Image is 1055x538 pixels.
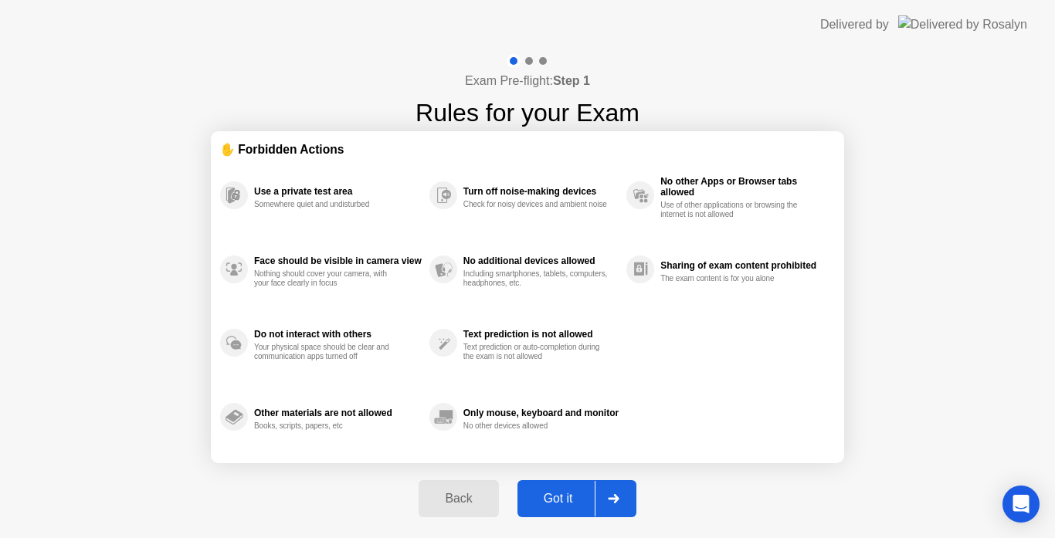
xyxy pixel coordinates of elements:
[660,176,827,198] div: No other Apps or Browser tabs allowed
[820,15,889,34] div: Delivered by
[522,492,595,506] div: Got it
[254,200,400,209] div: Somewhere quiet and undisturbed
[254,255,422,266] div: Face should be visible in camera view
[419,480,498,517] button: Back
[463,186,619,197] div: Turn off noise-making devices
[463,329,619,340] div: Text prediction is not allowed
[517,480,636,517] button: Got it
[423,492,494,506] div: Back
[660,274,806,283] div: The exam content is for you alone
[463,421,609,431] div: No other devices allowed
[465,72,590,90] h4: Exam Pre-flight:
[463,255,619,266] div: No additional devices allowed
[254,269,400,288] div: Nothing should cover your camera, with your face clearly in focus
[660,260,827,271] div: Sharing of exam content prohibited
[553,74,590,87] b: Step 1
[254,421,400,431] div: Books, scripts, papers, etc
[220,140,835,158] div: ✋ Forbidden Actions
[898,15,1027,33] img: Delivered by Rosalyn
[254,343,400,361] div: Your physical space should be clear and communication apps turned off
[1002,486,1040,523] div: Open Intercom Messenger
[660,201,806,219] div: Use of other applications or browsing the internet is not allowed
[463,343,609,361] div: Text prediction or auto-completion during the exam is not allowed
[254,329,422,340] div: Do not interact with others
[416,94,639,131] h1: Rules for your Exam
[254,186,422,197] div: Use a private test area
[463,408,619,418] div: Only mouse, keyboard and monitor
[463,200,609,209] div: Check for noisy devices and ambient noise
[463,269,609,288] div: Including smartphones, tablets, computers, headphones, etc.
[254,408,422,418] div: Other materials are not allowed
